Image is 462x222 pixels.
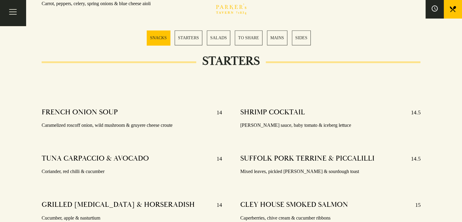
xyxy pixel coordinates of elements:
h4: TUNA CARPACCIO & AVOCADO [42,154,149,164]
p: 14 [210,108,222,117]
p: 14 [210,200,222,210]
a: 1 / 6 [147,30,170,45]
p: Caramelized roscoff onion, wild mushroom & gruyere cheese croute [42,121,222,130]
p: Coriander, red chilli & cucumber [42,167,222,176]
p: 14.5 [405,154,420,164]
a: 3 / 6 [207,30,230,45]
h4: CLEY HOUSE SMOKED SALMON [240,200,348,210]
a: 5 / 6 [267,30,287,45]
h2: STARTERS [196,54,266,68]
h4: SUFFOLK PORK TERRINE & PICCALILLI [240,154,375,164]
a: 4 / 6 [235,30,262,45]
p: 15 [409,200,420,210]
p: 14.5 [405,108,420,117]
h4: FRENCH ONION SOUP [42,108,118,117]
a: 6 / 6 [292,30,311,45]
p: [PERSON_NAME] sauce, baby tomato & iceberg lettuce [240,121,421,130]
p: 14 [210,154,222,164]
a: 2 / 6 [175,30,202,45]
h4: GRILLED [MEDICAL_DATA] & HORSERADISH [42,200,195,210]
p: Mixed leaves, pickled [PERSON_NAME] & sourdough toast [240,167,421,176]
h4: SHRIMP COCKTAIL [240,108,305,117]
